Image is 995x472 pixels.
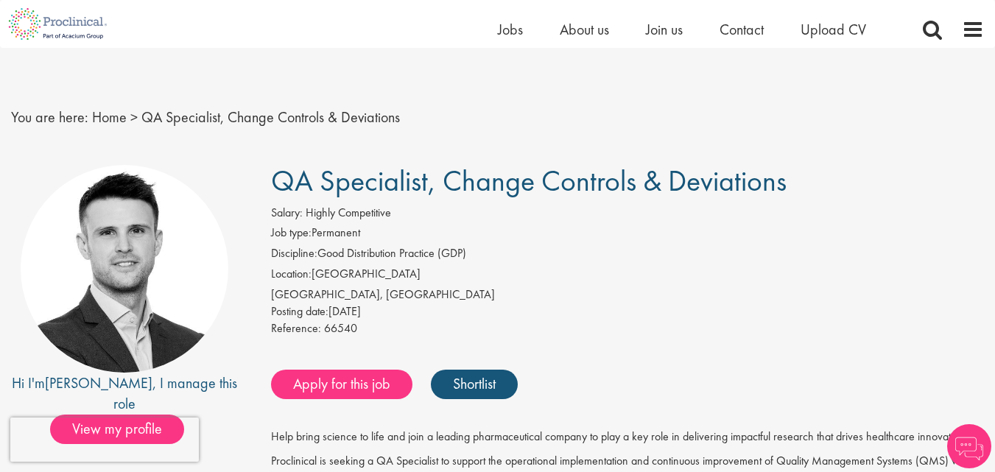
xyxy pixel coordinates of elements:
[271,303,984,320] div: [DATE]
[271,225,312,242] label: Job type:
[720,20,764,39] a: Contact
[271,245,984,266] li: Good Distribution Practice (GDP)
[560,20,609,39] a: About us
[271,162,787,200] span: QA Specialist, Change Controls & Deviations
[271,245,317,262] label: Discipline:
[306,205,391,220] span: Highly Competitive
[50,415,184,444] span: View my profile
[271,286,984,303] div: [GEOGRAPHIC_DATA], [GEOGRAPHIC_DATA]
[271,370,412,399] a: Apply for this job
[431,370,518,399] a: Shortlist
[45,373,152,392] a: [PERSON_NAME]
[271,205,303,222] label: Salary:
[92,108,127,127] a: breadcrumb link
[141,108,400,127] span: QA Specialist, Change Controls & Deviations
[10,418,199,462] iframe: reCAPTCHA
[11,373,238,415] div: Hi I'm , I manage this role
[271,266,312,283] label: Location:
[947,424,991,468] img: Chatbot
[646,20,683,39] a: Join us
[271,429,984,445] p: Help bring science to life and join a leading pharmaceutical company to play a key role in delive...
[21,165,228,373] img: imeage of recruiter Joshua Godden
[498,20,523,39] a: Jobs
[271,266,984,286] li: [GEOGRAPHIC_DATA]
[271,303,328,319] span: Posting date:
[130,108,138,127] span: >
[11,108,88,127] span: You are here:
[801,20,866,39] a: Upload CV
[271,320,321,337] label: Reference:
[271,225,984,245] li: Permanent
[324,320,357,336] span: 66540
